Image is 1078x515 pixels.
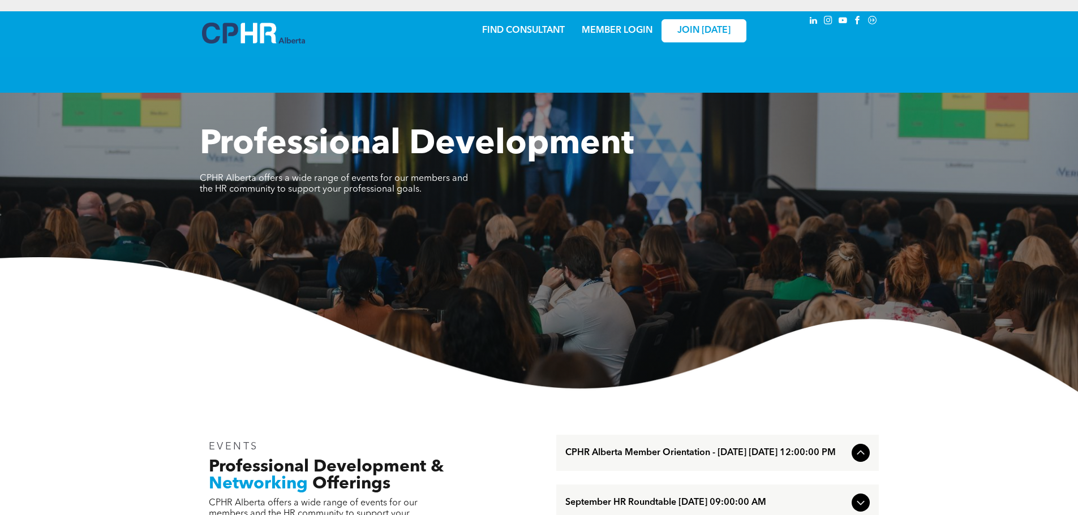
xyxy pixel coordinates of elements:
[565,448,847,458] span: CPHR Alberta Member Orientation - [DATE] [DATE] 12:00:00 PM
[200,174,468,194] span: CPHR Alberta offers a wide range of events for our members and the HR community to support your p...
[209,475,308,492] span: Networking
[312,475,390,492] span: Offerings
[582,26,652,35] a: MEMBER LOGIN
[677,25,731,36] span: JOIN [DATE]
[200,128,634,162] span: Professional Development
[866,14,879,29] a: Social network
[822,14,835,29] a: instagram
[837,14,849,29] a: youtube
[662,19,746,42] a: JOIN [DATE]
[209,458,444,475] span: Professional Development &
[209,442,259,452] span: EVENTS
[482,26,565,35] a: FIND CONSULTANT
[202,23,305,44] img: A blue and white logo for cp alberta
[565,497,847,508] span: September HR Roundtable [DATE] 09:00:00 AM
[808,14,820,29] a: linkedin
[852,14,864,29] a: facebook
